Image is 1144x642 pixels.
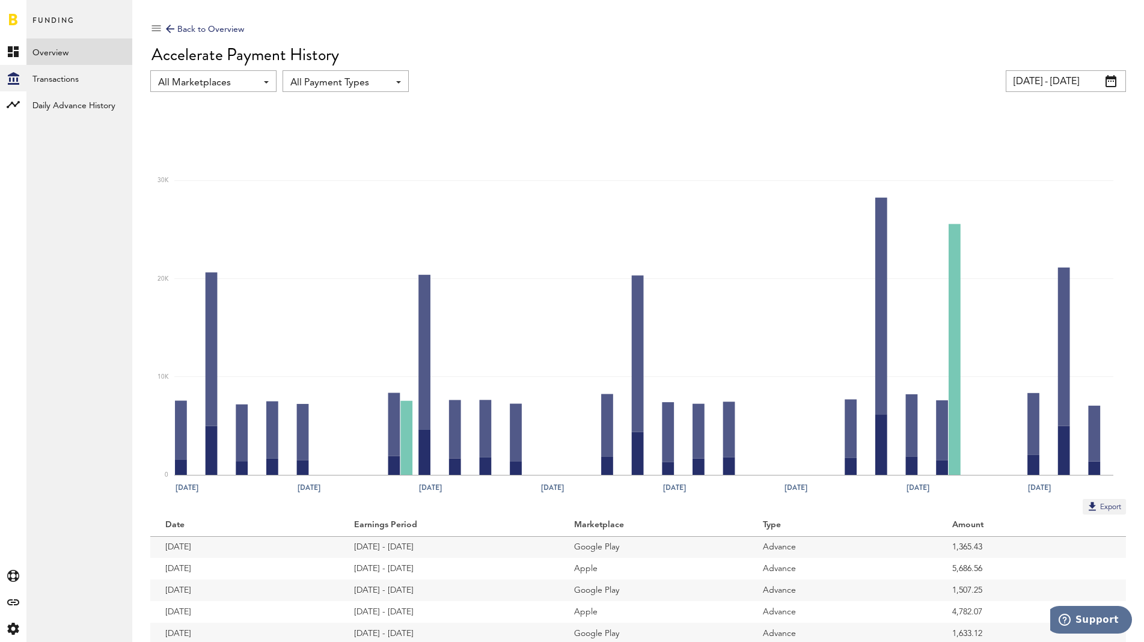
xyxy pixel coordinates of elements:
text: 20K [158,276,169,282]
td: [DATE] - [DATE] [339,579,559,601]
td: [DATE] [150,536,339,558]
a: Overview [26,38,132,65]
a: Transactions [26,65,132,91]
ng-transclude: Amount [952,521,985,529]
span: All Payment Types [290,73,389,93]
ng-transclude: Earnings Period [354,521,418,529]
td: [DATE] - [DATE] [339,558,559,579]
button: Export [1083,499,1126,515]
td: 4,782.07 [937,601,1126,623]
div: Back to Overview [166,22,244,37]
td: [DATE] - [DATE] [339,601,559,623]
div: Accelerate Payment History [151,45,1126,64]
img: Export [1086,500,1098,512]
td: 1,507.25 [937,579,1126,601]
a: Daily Advance History [26,91,132,118]
text: [DATE] [176,482,198,493]
td: Advance [748,601,937,623]
td: Advance [748,579,937,601]
text: 0 [165,472,168,478]
ng-transclude: Date [165,521,186,529]
td: Advance [748,536,937,558]
text: [DATE] [907,482,929,493]
text: [DATE] [298,482,320,493]
text: [DATE] [1028,482,1051,493]
td: Apple [559,601,748,623]
td: 5,686.56 [937,558,1126,579]
td: Apple [559,558,748,579]
ng-transclude: Marketplace [574,521,625,529]
text: [DATE] [541,482,564,493]
iframe: Opens a widget where you can find more information [1050,606,1132,636]
text: 30K [158,177,169,183]
td: [DATE] [150,558,339,579]
td: 1,365.43 [937,536,1126,558]
span: All Marketplaces [158,73,257,93]
ng-transclude: Type [763,521,782,529]
text: [DATE] [663,482,686,493]
td: [DATE] [150,601,339,623]
text: 10K [158,374,169,380]
td: Google Play [559,536,748,558]
text: [DATE] [785,482,807,493]
td: Advance [748,558,937,579]
text: [DATE] [419,482,442,493]
td: Google Play [559,579,748,601]
span: Funding [32,13,75,38]
td: [DATE] [150,579,339,601]
td: [DATE] - [DATE] [339,536,559,558]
